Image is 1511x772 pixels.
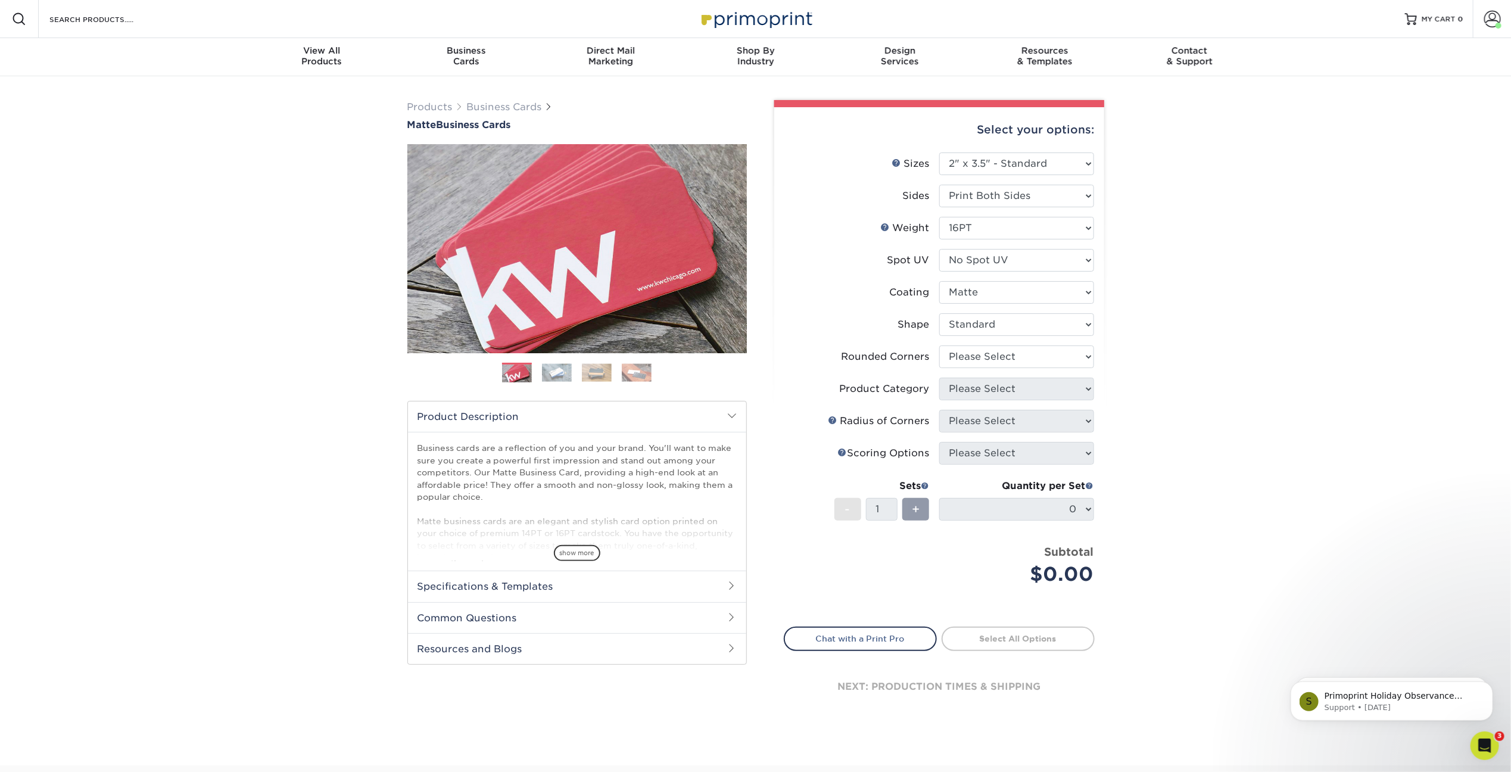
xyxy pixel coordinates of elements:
[784,651,1095,723] div: next: production times & shipping
[1117,45,1262,56] span: Contact
[408,633,746,664] h2: Resources and Blogs
[554,545,600,561] span: show more
[683,45,828,67] div: Industry
[973,45,1117,56] span: Resources
[696,6,815,32] img: Primoprint
[408,401,746,432] h2: Product Description
[1117,45,1262,67] div: & Support
[828,38,973,76] a: DesignServices
[828,45,973,56] span: Design
[1117,38,1262,76] a: Contact& Support
[250,45,394,56] span: View All
[418,442,737,612] p: Business cards are a reflection of you and your brand. You'll want to make sure you create a powe...
[887,253,930,267] div: Spot UV
[582,363,612,382] img: Business Cards 03
[890,285,930,300] div: Coating
[3,736,101,768] iframe: Google Customer Reviews
[538,45,683,56] span: Direct Mail
[407,101,453,113] a: Products
[1471,731,1499,760] iframe: Intercom live chat
[903,189,930,203] div: Sides
[407,119,747,130] a: MatteBusiness Cards
[48,12,164,26] input: SEARCH PRODUCTS.....
[394,38,538,76] a: BusinessCards
[538,45,683,67] div: Marketing
[942,627,1095,650] a: Select All Options
[407,119,747,130] h1: Business Cards
[912,500,920,518] span: +
[784,107,1095,152] div: Select your options:
[845,500,850,518] span: -
[394,45,538,56] span: Business
[828,414,930,428] div: Radius of Corners
[250,38,394,76] a: View AllProducts
[838,446,930,460] div: Scoring Options
[250,45,394,67] div: Products
[542,363,572,382] img: Business Cards 02
[881,221,930,235] div: Weight
[1495,731,1504,741] span: 3
[1273,656,1511,740] iframe: Intercom notifications message
[408,571,746,602] h2: Specifications & Templates
[502,359,532,388] img: Business Cards 01
[467,101,542,113] a: Business Cards
[898,317,930,332] div: Shape
[973,45,1117,67] div: & Templates
[407,119,437,130] span: Matte
[622,363,652,382] img: Business Cards 04
[1422,14,1456,24] span: MY CART
[948,560,1094,589] div: $0.00
[973,38,1117,76] a: Resources& Templates
[683,45,828,56] span: Shop By
[407,79,747,419] img: Matte 01
[394,45,538,67] div: Cards
[834,479,930,493] div: Sets
[892,157,930,171] div: Sizes
[408,602,746,633] h2: Common Questions
[1045,545,1094,558] strong: Subtotal
[939,479,1094,493] div: Quantity per Set
[1458,15,1463,23] span: 0
[842,350,930,364] div: Rounded Corners
[538,38,683,76] a: Direct MailMarketing
[840,382,930,396] div: Product Category
[683,38,828,76] a: Shop ByIndustry
[828,45,973,67] div: Services
[784,627,937,650] a: Chat with a Print Pro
